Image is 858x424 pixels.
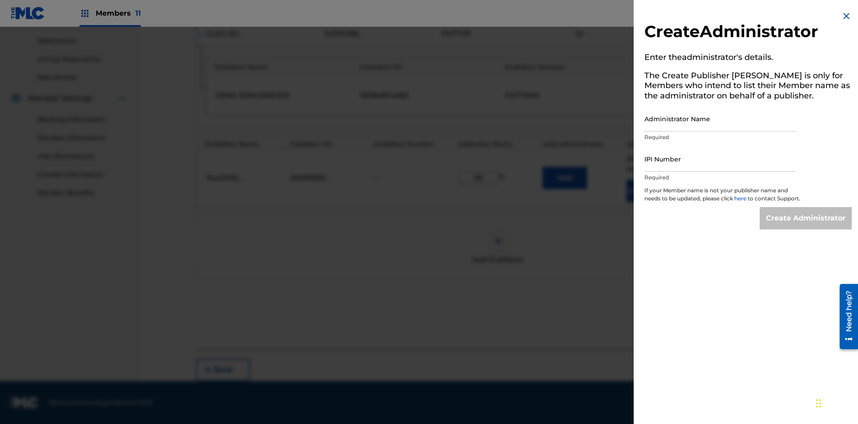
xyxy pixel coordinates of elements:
[833,280,858,354] iframe: Resource Center
[644,187,801,207] p: If your Member name is not your publisher name and needs to be updated, please click to contact S...
[96,8,141,18] span: Members
[644,21,852,44] h2: Create Administrator
[644,133,795,141] p: Required
[11,7,45,20] img: MLC Logo
[80,8,90,19] img: Top Rightsholders
[135,9,141,17] span: 11
[644,174,795,182] p: Required
[644,50,852,68] h5: Enter the administrator 's details.
[644,68,852,106] h5: The Create Publisher [PERSON_NAME] is only for Members who intend to list their Member name as th...
[816,390,821,417] div: Drag
[813,381,858,424] iframe: Chat Widget
[734,195,748,202] a: here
